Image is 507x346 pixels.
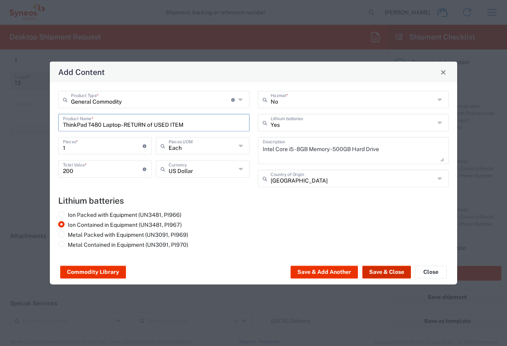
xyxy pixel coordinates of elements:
button: Save & Add Another [291,266,358,279]
h4: Lithium batteries [58,196,449,206]
label: Ion Contained in Equipment (UN3481, PI967) [58,221,182,228]
button: Save & Close [362,266,411,279]
button: Close [438,67,449,78]
label: Metal Contained in Equipment (UN3091, PI970) [58,241,188,248]
label: Metal Packed with Equipment (UN3091, PI969) [58,231,188,238]
label: Ion Packed with Equipment (UN3481, PI966) [58,211,181,218]
h4: Add Content [58,66,105,78]
button: Close [415,266,447,279]
button: Commodity Library [60,266,126,279]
